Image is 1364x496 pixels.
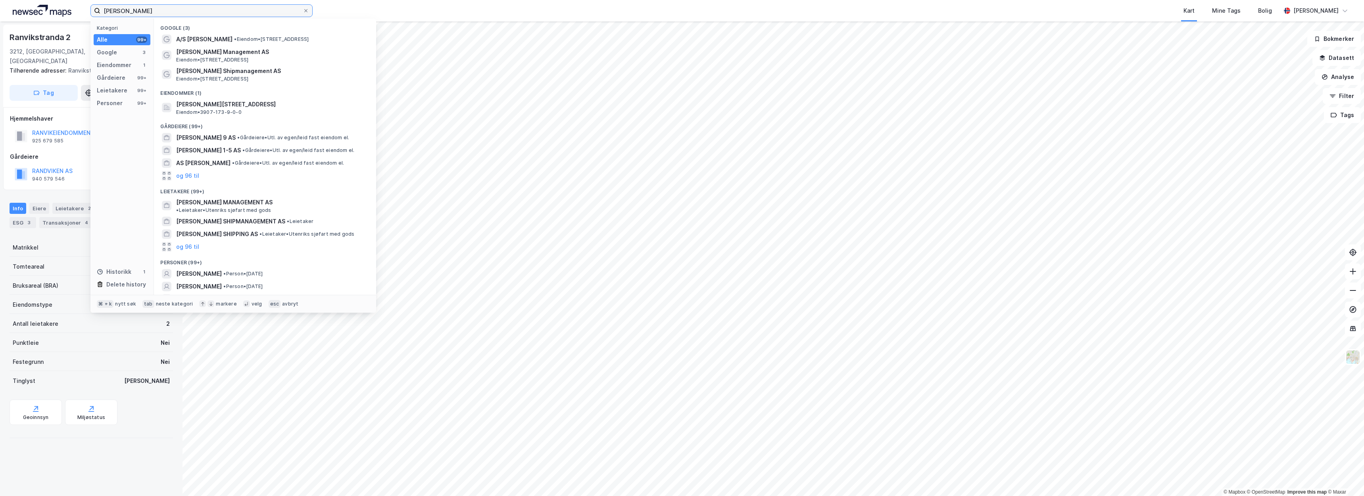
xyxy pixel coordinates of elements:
[1247,489,1285,495] a: OpenStreetMap
[259,231,354,237] span: Leietaker • Utenriks sjøfart med gods
[13,338,39,348] div: Punktleie
[136,37,147,43] div: 99+
[1323,88,1361,104] button: Filter
[25,219,33,227] div: 3
[52,203,96,214] div: Leietakere
[97,267,131,277] div: Historikk
[141,269,147,275] div: 1
[10,85,78,101] button: Tag
[83,219,90,227] div: 4
[176,171,199,181] button: og 96 til
[223,271,226,277] span: •
[166,319,170,329] div: 2
[176,229,258,239] span: [PERSON_NAME] SHIPPING AS
[282,301,298,307] div: avbryt
[97,35,108,44] div: Alle
[1312,50,1361,66] button: Datasett
[141,62,147,68] div: 1
[97,86,127,95] div: Leietakere
[29,203,49,214] div: Eiere
[1212,6,1241,15] div: Mine Tags
[97,73,125,83] div: Gårdeiere
[13,300,52,310] div: Eiendomstype
[161,357,170,367] div: Nei
[242,147,245,153] span: •
[13,319,58,329] div: Antall leietakere
[237,135,240,140] span: •
[176,35,232,44] span: A/S [PERSON_NAME]
[234,36,236,42] span: •
[223,283,263,290] span: Person • [DATE]
[1315,69,1361,85] button: Analyse
[13,357,44,367] div: Festegrunn
[176,242,199,252] button: og 96 til
[97,60,131,70] div: Eiendommer
[106,280,146,289] div: Delete history
[124,376,170,386] div: [PERSON_NAME]
[176,207,271,213] span: Leietaker • Utenriks sjøfart med gods
[223,283,226,289] span: •
[1324,458,1364,496] iframe: Chat Widget
[1183,6,1195,15] div: Kart
[13,262,44,271] div: Tomteareal
[176,282,222,291] span: [PERSON_NAME]
[13,376,35,386] div: Tinglyst
[232,160,234,166] span: •
[10,67,68,74] span: Tilhørende adresser:
[97,25,150,31] div: Kategori
[13,5,71,17] img: logo.a4113a55bc3d86da70a041830d287a7e.svg
[39,217,94,228] div: Transaksjoner
[216,301,236,307] div: markere
[176,66,367,76] span: [PERSON_NAME] Shipmanagement AS
[156,301,193,307] div: neste kategori
[10,66,167,75] div: Ranvikstranda 2b
[154,84,376,98] div: Eiendommer (1)
[10,203,26,214] div: Info
[10,217,36,228] div: ESG
[77,414,105,421] div: Miljøstatus
[176,133,236,142] span: [PERSON_NAME] 9 AS
[85,204,93,212] div: 2
[176,47,367,57] span: [PERSON_NAME] Management AS
[1287,489,1327,495] a: Improve this map
[176,57,248,63] span: Eiendom • [STREET_ADDRESS]
[154,117,376,131] div: Gårdeiere (99+)
[10,114,173,123] div: Hjemmelshaver
[234,36,309,42] span: Eiendom • [STREET_ADDRESS]
[10,47,127,66] div: 3212, [GEOGRAPHIC_DATA], [GEOGRAPHIC_DATA]
[269,300,281,308] div: esc
[136,75,147,81] div: 99+
[154,253,376,267] div: Personer (99+)
[237,135,349,141] span: Gårdeiere • Utl. av egen/leid fast eiendom el.
[32,138,63,144] div: 925 679 585
[141,49,147,56] div: 3
[176,100,367,109] span: [PERSON_NAME][STREET_ADDRESS]
[1258,6,1272,15] div: Bolig
[176,198,273,207] span: [PERSON_NAME] MANAGEMENT AS
[223,271,263,277] span: Person • [DATE]
[176,76,248,82] span: Eiendom • [STREET_ADDRESS]
[97,48,117,57] div: Google
[242,147,354,154] span: Gårdeiere • Utl. av egen/leid fast eiendom el.
[252,301,262,307] div: velg
[1293,6,1339,15] div: [PERSON_NAME]
[259,231,262,237] span: •
[176,207,179,213] span: •
[161,338,170,348] div: Nei
[10,31,72,44] div: Ranvikstranda 2
[23,414,49,421] div: Geoinnsyn
[176,158,231,168] span: AS [PERSON_NAME]
[100,5,303,17] input: Søk på adresse, matrikkel, gårdeiere, leietakere eller personer
[1324,458,1364,496] div: Kontrollprogram for chat
[136,87,147,94] div: 99+
[154,182,376,196] div: Leietakere (99+)
[287,218,313,225] span: Leietaker
[1224,489,1245,495] a: Mapbox
[97,98,123,108] div: Personer
[1345,350,1360,365] img: Z
[10,152,173,161] div: Gårdeiere
[97,300,113,308] div: ⌘ + k
[13,281,58,290] div: Bruksareal (BRA)
[287,218,289,224] span: •
[32,176,65,182] div: 940 579 546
